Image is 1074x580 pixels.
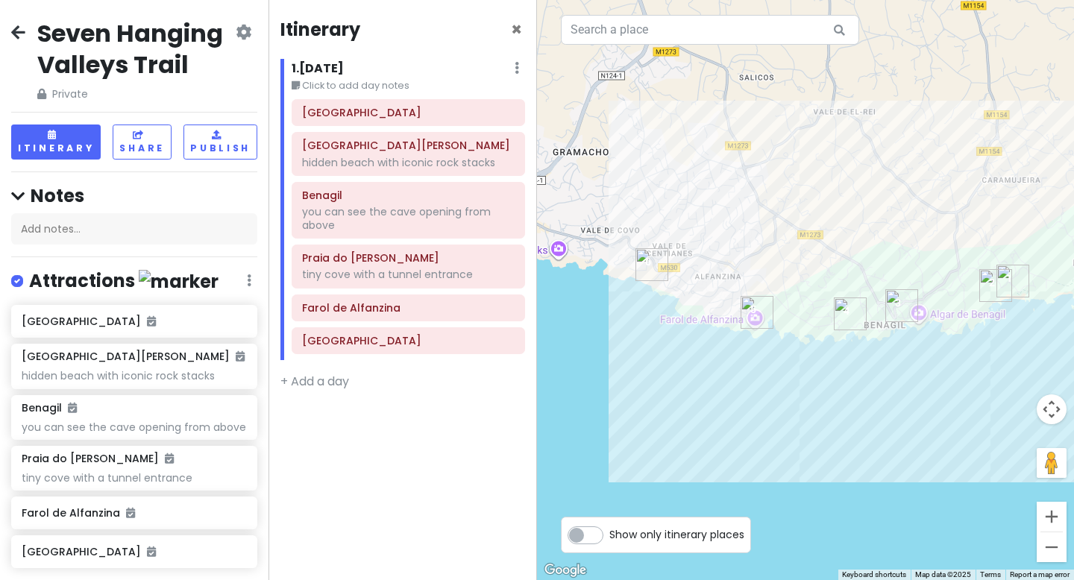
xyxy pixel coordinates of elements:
[292,61,344,77] h6: 1 . [DATE]
[68,403,77,413] i: Added to itinerary
[979,269,1012,302] div: Praia da Mesquita
[1037,394,1067,424] button: Map camera controls
[183,124,257,160] button: Publish
[37,86,233,102] span: Private
[302,205,515,232] div: you can see the cave opening from above
[302,106,515,119] h6: Marinha Beach
[635,248,668,281] div: Praia do Vale de Centeanes
[113,124,172,160] button: Share
[302,189,515,202] h6: Benagil
[22,401,77,414] h6: Benagil
[37,18,233,80] h2: Seven Hanging Valleys Trail
[280,18,360,41] h4: Itinerary
[147,316,156,327] i: Added to itinerary
[1037,502,1067,532] button: Zoom in
[980,570,1001,579] a: Terms
[22,506,246,520] h6: Farol de Alfanzina
[22,369,246,382] div: hidden beach with iconic rock stacks
[11,213,257,245] div: Add notes...
[561,15,859,45] input: Search a place
[302,139,515,152] h6: Praia da Mesquita
[996,265,1029,297] div: Marinha Beach
[302,301,515,315] h6: Farol de Alfanzina
[302,251,515,265] h6: Praia do Carvalho
[842,570,906,580] button: Keyboard shortcuts
[22,471,246,485] div: tiny cove with a tunnel entrance
[147,546,156,557] i: Added to itinerary
[541,561,590,580] img: Google
[11,184,257,207] h4: Notes
[302,334,515,347] h6: Praia do Vale de Centeanes
[915,570,971,579] span: Map data ©2025
[741,296,773,329] div: Farol de Alfanzina
[609,526,744,543] span: Show only itinerary places
[1010,570,1070,579] a: Report a map error
[541,561,590,580] a: Open this area in Google Maps (opens a new window)
[1037,448,1067,478] button: Drag Pegman onto the map to open Street View
[302,268,515,281] div: tiny cove with a tunnel entrance
[834,297,867,330] div: Praia do Carvalho
[302,156,515,169] div: hidden beach with iconic rock stacks
[126,508,135,518] i: Added to itinerary
[885,289,918,322] div: Benagil
[22,315,246,328] h6: [GEOGRAPHIC_DATA]
[236,351,245,362] i: Added to itinerary
[1037,532,1067,562] button: Zoom out
[139,270,219,293] img: marker
[22,350,245,363] h6: [GEOGRAPHIC_DATA][PERSON_NAME]
[292,78,525,93] small: Click to add day notes
[29,269,219,294] h4: Attractions
[11,124,101,160] button: Itinerary
[22,420,246,434] div: you can see the cave opening from above
[280,373,349,390] a: + Add a day
[22,452,174,465] h6: Praia do [PERSON_NAME]
[165,453,174,464] i: Added to itinerary
[22,545,246,558] h6: [GEOGRAPHIC_DATA]
[511,21,522,39] button: Close
[511,17,522,42] span: Close itinerary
